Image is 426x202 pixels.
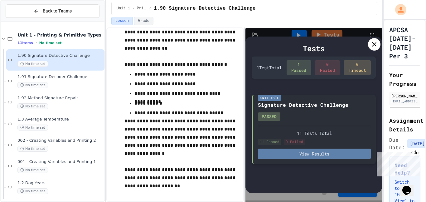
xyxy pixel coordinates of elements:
span: No time set [17,188,48,194]
span: No time set [17,125,48,131]
span: 1.3 Average Temperature [17,117,103,122]
button: Grade [134,17,153,25]
span: 1.2 Dog Years [17,180,103,186]
span: No time set [17,103,48,109]
span: 1.90 Signature Detective Challenge [154,5,255,12]
span: 002 - Creating Variables and Printing 2 [17,138,103,143]
span: No time set [17,82,48,88]
button: Lesson [111,17,133,25]
span: 1.90 Signature Detective Challenge [17,53,103,58]
span: No time set [17,167,48,173]
span: 001 - Creating Variables and Printing 1 [17,159,103,165]
button: View Results [258,149,371,159]
button: Back to Teams [6,4,99,18]
div: 0 Failed [315,60,340,75]
div: PASSED [258,112,280,121]
h2: Your Progress [389,71,420,88]
iframe: chat widget [400,177,420,196]
span: 1.91 Signature Decoder Challenge [17,74,103,80]
span: / [149,6,151,11]
div: 1 Passed [287,60,312,75]
div: Tests [252,43,376,54]
span: 1.92 Method Signature Repair [17,96,103,101]
div: 0 Timeout [344,60,371,75]
span: No time set [17,61,48,67]
div: 11 Passed [258,139,281,145]
div: 11 Tests Total [258,130,371,136]
span: Back to Teams [43,8,72,14]
div: 0 Failed [284,139,305,145]
div: Unit Test [258,95,281,101]
span: Unit 1 - Printing & Primitive Types [117,6,147,11]
span: • [36,40,37,45]
div: My Account [389,2,408,17]
span: 11 items [17,41,33,45]
span: Unit 1 - Printing & Primitive Types [17,32,103,38]
div: Chat with us now!Close [2,2,43,40]
span: No time set [17,146,48,152]
span: No time set [39,41,62,45]
h2: Assignment Details [389,116,420,134]
div: [PERSON_NAME] [391,93,419,99]
div: 1 Test Total [257,64,282,71]
div: Signature Detective Challenge [258,101,348,109]
iframe: chat widget [374,150,420,176]
span: Due Date: [389,136,405,151]
div: [EMAIL_ADDRESS][DOMAIN_NAME] [391,99,419,104]
h1: APCSA [DATE]-[DATE] Per 3 [389,25,420,60]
